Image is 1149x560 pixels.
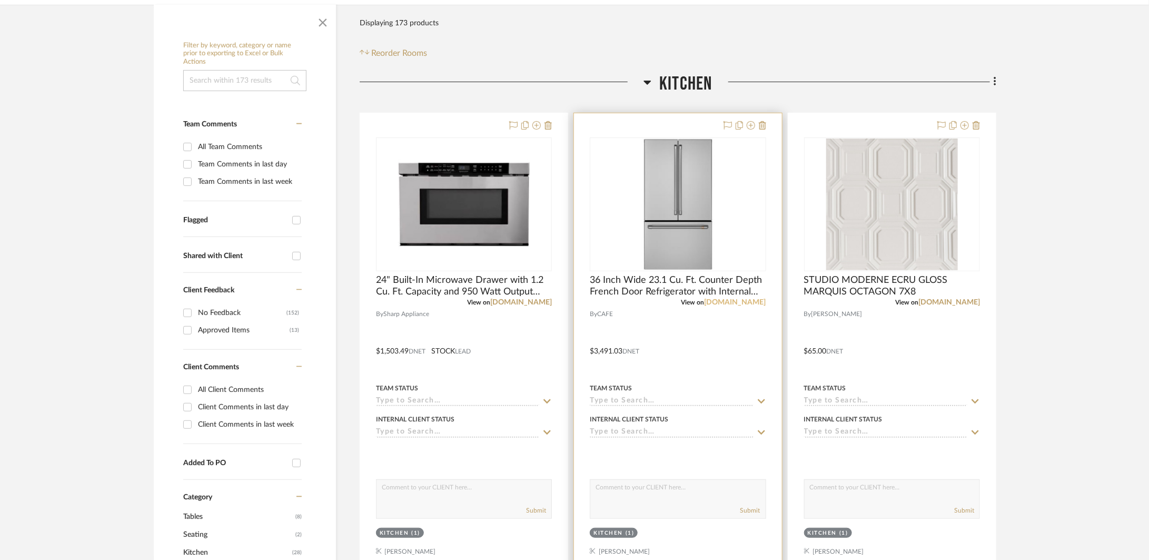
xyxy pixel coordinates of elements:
input: Type to Search… [590,397,753,407]
div: 0 [590,138,765,271]
span: By [590,309,597,319]
button: Submit [954,506,974,515]
button: Close [312,10,333,31]
button: Reorder Rooms [360,47,428,60]
input: Type to Search… [804,428,967,438]
input: Search within 173 results [183,70,306,91]
div: Team Comments in last week [198,173,299,190]
span: View on [467,299,490,306]
div: (152) [286,304,299,321]
div: Team Status [804,384,846,393]
div: Team Status [590,384,632,393]
div: Added To PO [183,459,287,468]
span: (2) [295,526,302,543]
div: Flagged [183,216,287,225]
input: Type to Search… [376,428,539,438]
a: [DOMAIN_NAME] [490,299,552,306]
div: Approved Items [198,322,290,339]
span: Category [183,493,212,502]
div: All Team Comments [198,139,299,155]
input: Type to Search… [804,397,967,407]
span: Reorder Rooms [372,47,428,60]
a: [DOMAIN_NAME] [705,299,766,306]
div: Kitchen [380,529,409,537]
div: Kitchen [808,529,837,537]
span: Tables [183,508,293,526]
div: Client Comments in last week [198,416,299,433]
span: (8) [295,508,302,525]
img: 24" Built-In Microwave Drawer with 1.2 Cu. Ft. Capacity and 950 Watt Output Power and Angled Touc... [398,139,530,270]
input: Type to Search… [590,428,753,438]
span: View on [681,299,705,306]
div: All Client Comments [198,381,299,398]
div: Internal Client Status [376,415,454,424]
button: Submit [526,506,546,515]
img: 36 Inch Wide 23.1 Cu. Ft. Counter Depth French Door Refrigerator with Internal Dispenser and Wi-F... [612,139,744,270]
div: (13) [290,322,299,339]
span: Team Comments [183,121,237,128]
span: By [804,309,811,319]
button: Submit [740,506,760,515]
div: Shared with Client [183,252,287,261]
span: [PERSON_NAME] [811,309,863,319]
span: Kitchen [659,73,712,95]
div: No Feedback [198,304,286,321]
span: Sharp Appliance [383,309,429,319]
span: 36 Inch Wide 23.1 Cu. Ft. Counter Depth French Door Refrigerator with Internal Dispenser and Wi-F... [590,274,766,298]
div: Internal Client Status [804,415,883,424]
span: Client Feedback [183,287,234,294]
div: 0 [377,138,551,271]
div: Displaying 173 products [360,13,439,34]
span: CAFE [597,309,613,319]
div: Team Comments in last day [198,156,299,173]
a: [DOMAIN_NAME] [918,299,980,306]
span: By [376,309,383,319]
div: Client Comments in last day [198,399,299,416]
div: (1) [412,529,421,537]
span: STUDIO MODERNE ECRU GLOSS MARQUIS OCTAGON 7X8 [804,274,980,298]
div: (1) [626,529,635,537]
input: Type to Search… [376,397,539,407]
div: Kitchen [593,529,623,537]
div: Internal Client Status [590,415,668,424]
span: View on [895,299,918,306]
div: (1) [839,529,848,537]
span: Seating [183,526,293,544]
div: Team Status [376,384,418,393]
span: Client Comments [183,363,239,371]
h6: Filter by keyword, category or name prior to exporting to Excel or Bulk Actions [183,42,306,66]
div: 0 [805,138,979,271]
span: 24" Built-In Microwave Drawer with 1.2 Cu. Ft. Capacity and 950 Watt Output Power and Angled Touc... [376,274,552,298]
img: STUDIO MODERNE ECRU GLOSS MARQUIS OCTAGON 7X8 [826,139,958,270]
